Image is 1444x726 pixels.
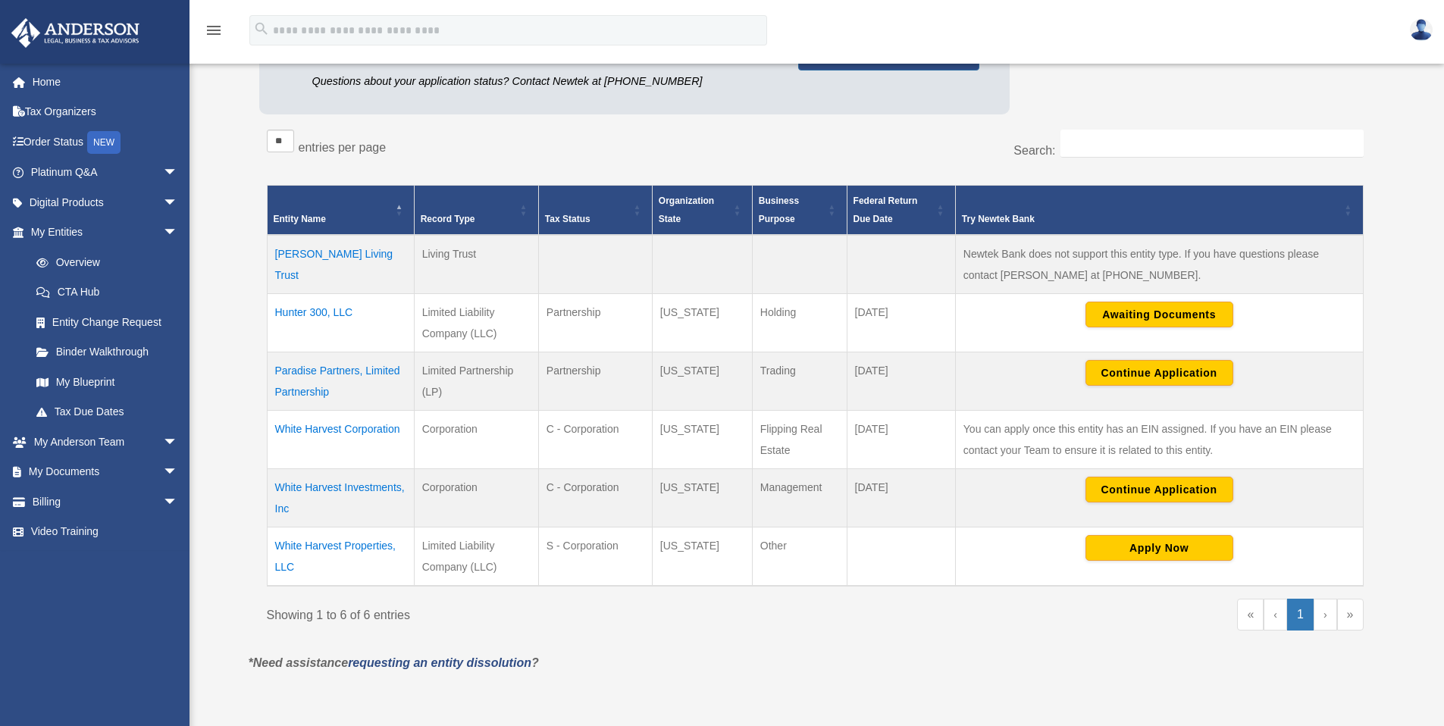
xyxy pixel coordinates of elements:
a: My Entitiesarrow_drop_down [11,217,193,248]
td: [DATE] [847,411,955,469]
td: [US_STATE] [652,411,752,469]
td: [US_STATE] [652,527,752,587]
td: White Harvest Corporation [267,411,414,469]
td: [DATE] [847,294,955,352]
a: My Anderson Teamarrow_drop_down [11,427,201,457]
td: [PERSON_NAME] Living Trust [267,235,414,294]
a: Next [1314,599,1337,631]
span: arrow_drop_down [163,217,193,249]
th: Federal Return Due Date: Activate to sort [847,186,955,236]
label: Search: [1013,144,1055,157]
i: search [253,20,270,37]
td: Newtek Bank does not support this entity type. If you have questions please contact [PERSON_NAME]... [955,235,1363,294]
td: Limited Liability Company (LLC) [414,527,538,587]
a: My Blueprint [21,367,193,397]
span: Business Purpose [759,196,799,224]
td: Partnership [538,352,652,411]
td: S - Corporation [538,527,652,587]
span: arrow_drop_down [163,457,193,488]
i: menu [205,21,223,39]
a: Overview [21,247,186,277]
a: requesting an entity dissolution [348,656,531,669]
a: Home [11,67,201,97]
span: Organization State [659,196,714,224]
td: [US_STATE] [652,352,752,411]
div: Try Newtek Bank [962,210,1340,228]
td: Hunter 300, LLC [267,294,414,352]
td: Living Trust [414,235,538,294]
th: Tax Status: Activate to sort [538,186,652,236]
th: Organization State: Activate to sort [652,186,752,236]
td: Trading [752,352,847,411]
td: Paradise Partners, Limited Partnership [267,352,414,411]
p: Questions about your application status? Contact Newtek at [PHONE_NUMBER] [312,72,775,91]
a: Tax Due Dates [21,397,193,427]
a: Order StatusNEW [11,127,201,158]
em: *Need assistance ? [249,656,539,669]
td: Flipping Real Estate [752,411,847,469]
td: Partnership [538,294,652,352]
label: entries per page [299,141,387,154]
td: [DATE] [847,352,955,411]
span: Record Type [421,214,475,224]
th: Record Type: Activate to sort [414,186,538,236]
td: [US_STATE] [652,294,752,352]
img: Anderson Advisors Platinum Portal [7,18,144,48]
td: Other [752,527,847,587]
img: User Pic [1410,19,1433,41]
a: 1 [1287,599,1314,631]
a: Billingarrow_drop_down [11,487,201,517]
td: C - Corporation [538,469,652,527]
a: Tax Organizers [11,97,201,127]
td: Corporation [414,469,538,527]
td: [DATE] [847,469,955,527]
td: Holding [752,294,847,352]
a: CTA Hub [21,277,193,308]
span: arrow_drop_down [163,487,193,518]
a: menu [205,27,223,39]
th: Business Purpose: Activate to sort [752,186,847,236]
td: Limited Liability Company (LLC) [414,294,538,352]
td: Limited Partnership (LP) [414,352,538,411]
button: Apply Now [1085,535,1233,561]
a: Binder Walkthrough [21,337,193,368]
th: Try Newtek Bank : Activate to sort [955,186,1363,236]
button: Continue Application [1085,477,1233,502]
a: Entity Change Request [21,307,193,337]
a: My Documentsarrow_drop_down [11,457,201,487]
a: Last [1337,599,1364,631]
button: Continue Application [1085,360,1233,386]
a: First [1237,599,1264,631]
td: You can apply once this entity has an EIN assigned. If you have an EIN please contact your Team t... [955,411,1363,469]
th: Entity Name: Activate to invert sorting [267,186,414,236]
button: Awaiting Documents [1085,302,1233,327]
td: White Harvest Investments, Inc [267,469,414,527]
a: Previous [1264,599,1287,631]
td: White Harvest Properties, LLC [267,527,414,587]
span: arrow_drop_down [163,427,193,458]
td: Corporation [414,411,538,469]
span: Federal Return Due Date [854,196,918,224]
span: arrow_drop_down [163,158,193,189]
span: Tax Status [545,214,590,224]
td: [US_STATE] [652,469,752,527]
a: Video Training [11,517,201,547]
div: Showing 1 to 6 of 6 entries [267,599,804,626]
div: NEW [87,131,121,154]
a: Digital Productsarrow_drop_down [11,187,201,217]
td: C - Corporation [538,411,652,469]
td: Management [752,469,847,527]
a: Platinum Q&Aarrow_drop_down [11,158,201,188]
span: Entity Name [274,214,326,224]
span: arrow_drop_down [163,187,193,218]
